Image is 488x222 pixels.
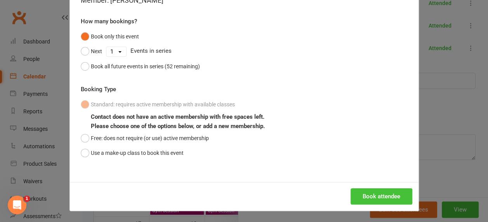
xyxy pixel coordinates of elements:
[8,196,26,214] iframe: Intercom live chat
[81,29,139,44] button: Book only this event
[91,123,265,130] b: Please choose one of the options below, or add a new membership.
[81,59,200,74] button: Book all future events in series (52 remaining)
[351,188,412,205] button: Book attendee
[81,131,209,146] button: Free: does not require (or use) active membership
[81,44,408,59] div: Events in series
[81,44,102,59] button: Next
[91,62,200,71] div: Book all future events in series (52 remaining)
[81,17,137,26] label: How many bookings?
[24,196,30,202] span: 1
[81,146,184,160] button: Use a make-up class to book this event
[91,113,264,120] b: Contact does not have an active membership with free spaces left.
[81,85,116,94] label: Booking Type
